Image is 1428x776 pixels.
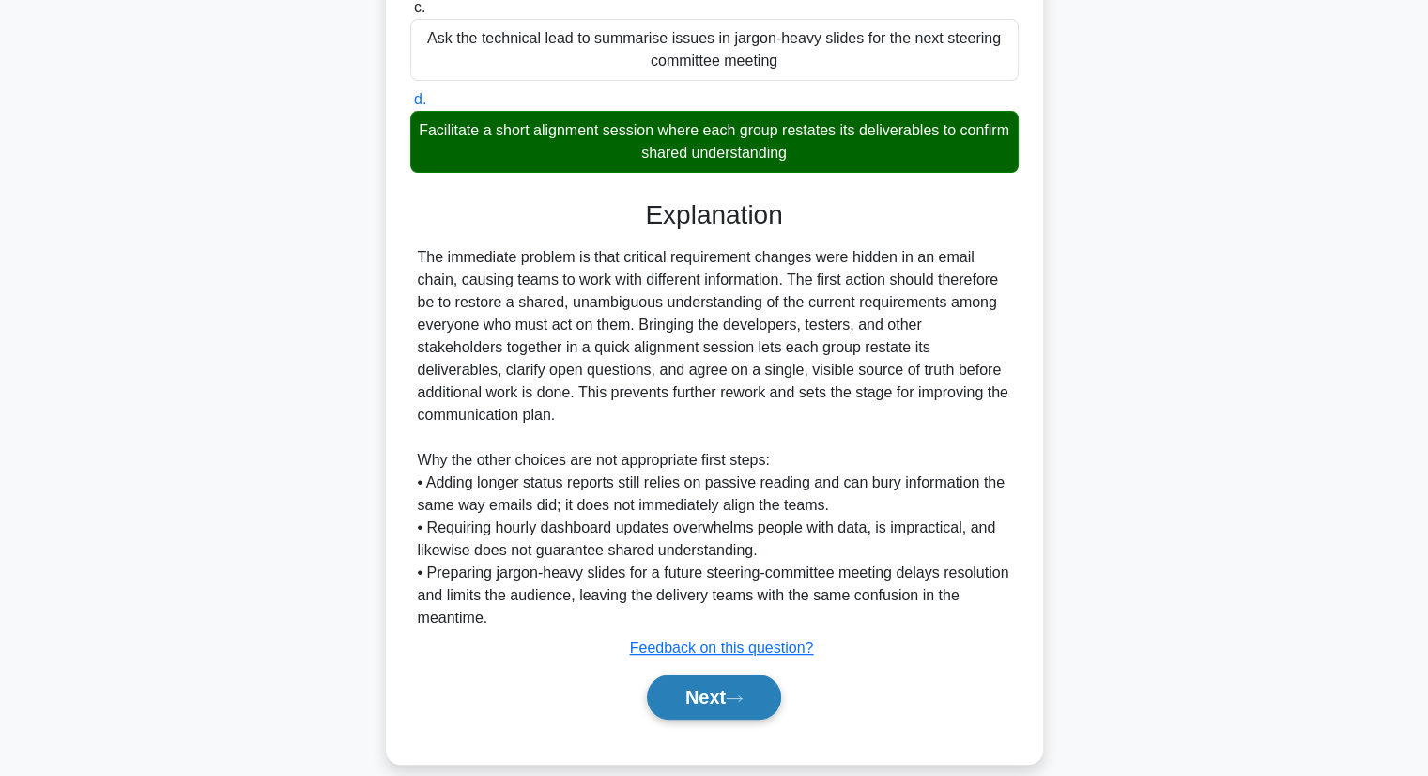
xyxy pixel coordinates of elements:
[422,199,1007,231] h3: Explanation
[414,91,426,107] span: d.
[647,675,781,720] button: Next
[630,640,814,656] a: Feedback on this question?
[418,246,1011,629] div: The immediate problem is that critical requirement changes were hidden in an email chain, causing...
[410,19,1019,81] div: Ask the technical lead to summarise issues in jargon-heavy slides for the next steering committee...
[410,111,1019,173] div: Facilitate a short alignment session where each group restates its deliverables to confirm shared...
